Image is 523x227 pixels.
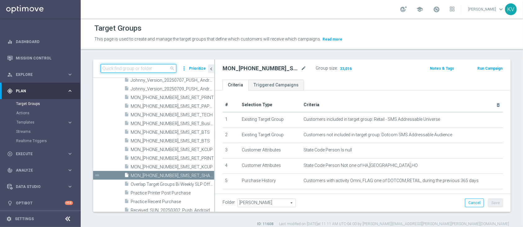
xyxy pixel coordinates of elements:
div: Streams [16,127,80,136]
div: Plan [7,88,67,94]
span: MON_20250825_SMS_RET_SHARPIE [131,173,214,178]
span: This page is used to create and manage the target groups that define which customers will receive... [94,37,321,41]
div: Data Studio [7,184,67,190]
div: Realtime Triggers [16,136,80,146]
span: MON_20250804_SMS_RET_PRINT [131,156,214,161]
div: Mission Control [7,50,73,66]
i: insert_drive_file [124,164,129,171]
div: KV [505,3,517,15]
i: equalizer [7,39,13,45]
i: insert_drive_file [124,207,129,214]
button: Notes & Tags [429,65,455,72]
span: Johnny_Version_20250707_PUSH_ Android_PrintMarketing_$4.99BusinessCards [131,78,214,83]
span: MON_20250707_SMS_RET_Business_Cards [131,121,214,126]
span: State Code Person Is null [304,147,352,153]
i: insert_drive_file [124,103,129,110]
i: track_changes [7,168,13,173]
a: [PERSON_NAME]keyboard_arrow_down [467,5,505,14]
button: Read more [322,36,343,43]
div: Templates keyboard_arrow_right [16,120,73,125]
span: Plan [16,89,67,93]
button: person_search Explore keyboard_arrow_right [7,72,73,77]
a: Optibot [16,195,65,211]
span: Execute [16,152,67,156]
span: Criteria [304,102,319,107]
a: Triggered Campaigns [248,80,304,90]
span: Explore [16,73,67,76]
i: settings [6,216,12,222]
span: MON_20250630_SMS_RET_TECH [131,112,214,118]
td: 4 [223,158,239,174]
span: Customers with activity Omni, FLAG one of DOTCOM,RETAIL, during the previous 365 days [304,178,479,183]
td: Customer Attributes [239,143,301,159]
button: gps_fixed Plan keyboard_arrow_right [7,89,73,94]
td: Purchase History [239,174,301,189]
i: insert_drive_file [124,155,129,162]
span: Templates [16,120,61,124]
span: keyboard_arrow_down [498,6,504,13]
td: 6 [223,189,239,204]
label: Group size [316,66,337,71]
td: 1 [223,112,239,128]
div: Templates [16,120,67,124]
a: Target Groups [16,101,65,106]
span: MON_20250623_SMS_RET_PAPER [131,104,214,109]
span: MON_20250728_SMS_RET_BTS [131,138,214,144]
i: person_search [7,72,13,77]
button: chevron_left [208,64,214,73]
th: # [223,98,239,112]
i: insert_drive_file [124,138,129,145]
i: insert_drive_file [124,112,129,119]
div: Dashboard [7,33,73,50]
td: Existing Target Group [239,128,301,143]
i: keyboard_arrow_right [67,88,73,94]
span: 33,016 [339,66,352,72]
i: insert_drive_file [124,77,129,84]
i: insert_drive_file [124,181,129,188]
i: lightbulb [7,200,13,206]
label: Last modified on [DATE] at 11:11 AM UTC-04:00 by [PERSON_NAME][EMAIL_ADDRESS][PERSON_NAME][PERSON... [279,221,509,227]
a: Mission Control [16,50,73,66]
div: Target Groups [16,99,80,108]
span: Johnny_Version_20250709_PUSH_ Android_Paper_$36.99Hammermill [131,86,214,92]
i: chevron_left [208,66,214,72]
a: Actions [16,111,65,116]
span: Received_SUN_20250302_Push_Android_SLP_Anniversary_MVC [131,208,214,213]
span: MON_20250616_SMS_RET_PRINT [131,95,214,100]
i: keyboard_arrow_right [67,167,73,173]
td: Existing Target Group [239,112,301,128]
span: Overlap Target Groups Bi Weekly SLP Offers [131,182,214,187]
i: play_circle_outline [7,151,13,157]
button: Data Studio keyboard_arrow_right [7,184,73,189]
td: Customer Attributes [239,158,301,174]
input: Quick find group or folder [101,64,176,73]
span: Data Studio [16,185,67,189]
a: Criteria [223,80,248,90]
th: Selection Type [239,98,301,112]
i: more_vert [181,64,187,73]
i: gps_fixed [7,88,13,94]
i: insert_drive_file [124,190,129,197]
div: Explore [7,72,67,77]
i: insert_drive_file [124,172,129,180]
div: +10 [65,201,73,205]
button: play_circle_outline Execute keyboard_arrow_right [7,151,73,156]
i: insert_drive_file [124,86,129,93]
i: delete_forever [496,103,501,107]
span: Customers included in target group: Retail - SMS Addressable Universe [304,117,440,122]
div: Templates [16,118,80,127]
button: Run Campaign [477,65,503,72]
td: Existing Target Group [239,189,301,204]
a: Streams [16,129,65,134]
i: keyboard_arrow_right [67,151,73,157]
button: Save [488,199,503,207]
button: Prioritize [188,64,207,73]
span: Practice Recent Purchase [131,199,214,204]
div: equalizer Dashboard [7,39,73,44]
span: MON_20250818_SMS_RET_KCUP [131,164,214,170]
